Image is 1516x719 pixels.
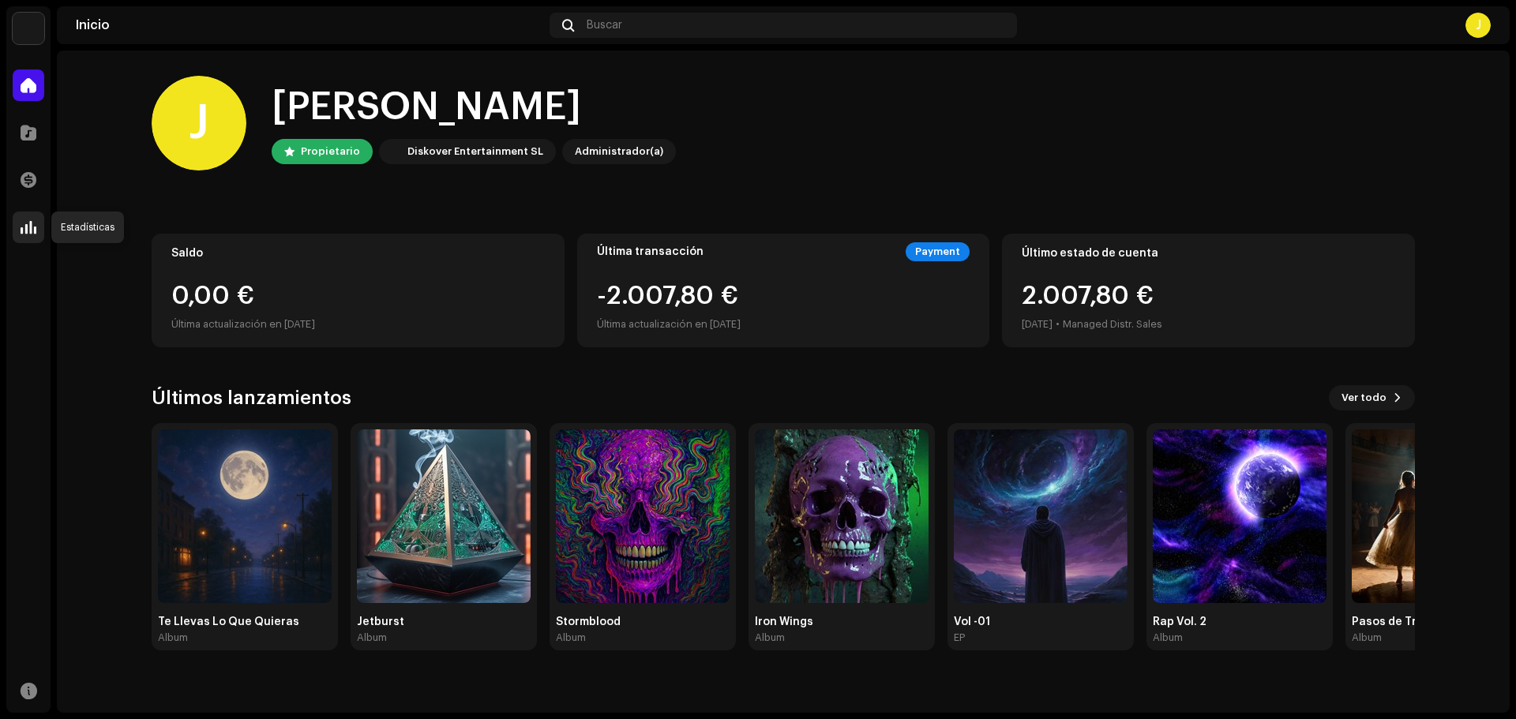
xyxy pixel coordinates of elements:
[954,631,965,644] div: EP
[556,616,730,628] div: Stormblood
[1022,247,1395,260] div: Último estado de cuenta
[954,616,1128,628] div: Vol -01
[152,385,351,410] h3: Últimos lanzamientos
[407,142,543,161] div: Diskover Entertainment SL
[1056,315,1060,334] div: •
[272,82,676,133] div: [PERSON_NAME]
[1063,315,1162,334] div: Managed Distr. Sales
[158,631,188,644] div: Album
[301,142,360,161] div: Propietario
[597,315,741,334] div: Última actualización en [DATE]
[556,631,586,644] div: Album
[575,142,663,161] div: Administrador(a)
[382,142,401,161] img: 297a105e-aa6c-4183-9ff4-27133c00f2e2
[1465,13,1491,38] div: J
[1352,631,1382,644] div: Album
[755,429,929,603] img: 257aaa54-032f-4d3a-b9e2-7a9639bbce47
[1002,234,1415,347] re-o-card-value: Último estado de cuenta
[171,247,545,260] div: Saldo
[556,429,730,603] img: e53a118d-49b6-49b0-94af-5193dcf6c951
[171,315,545,334] div: Última actualización en [DATE]
[13,13,44,44] img: 297a105e-aa6c-4183-9ff4-27133c00f2e2
[357,429,531,603] img: 9d9a7f40-3d1b-4b14-834e-6d092d0ee32b
[152,76,246,170] div: J
[906,242,970,261] div: Payment
[1342,382,1387,414] span: Ver todo
[1153,616,1326,628] div: Rap Vol. 2
[587,19,622,32] span: Buscar
[158,429,332,603] img: dffcd3cd-b33c-4d84-9de0-ae2e5a7dddd7
[954,429,1128,603] img: 25305bc6-498c-4c83-bf79-ee45a68b8702
[597,245,704,258] div: Última transacción
[158,616,332,628] div: Te Llevas Lo Que Quieras
[755,616,929,628] div: Iron Wings
[1153,631,1183,644] div: Album
[1022,315,1053,334] div: [DATE]
[755,631,785,644] div: Album
[152,234,565,347] re-o-card-value: Saldo
[357,631,387,644] div: Album
[1329,385,1415,410] button: Ver todo
[357,616,531,628] div: Jetburst
[1153,429,1326,603] img: 416e33c2-c3eb-4972-9a70-4d82139650a2
[76,19,543,32] div: Inicio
